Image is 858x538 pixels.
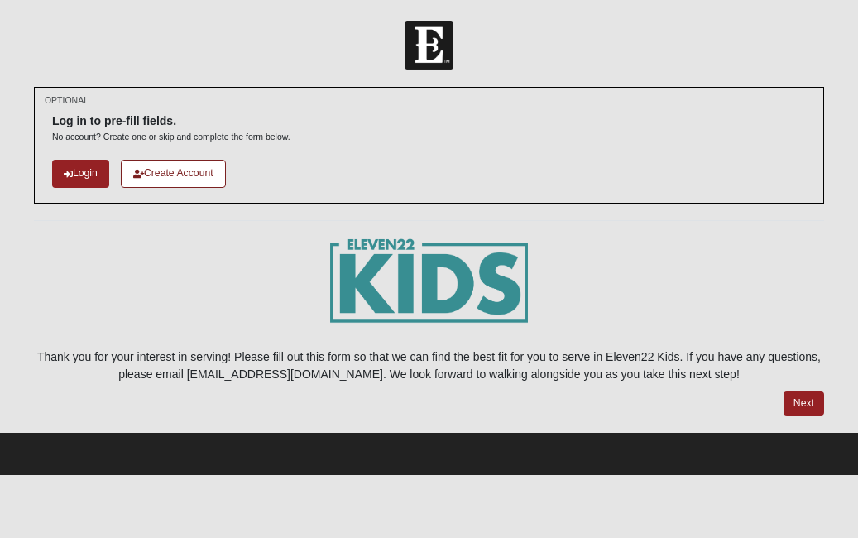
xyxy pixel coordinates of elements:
[52,114,290,128] h6: Log in to pre-fill fields.
[45,94,89,107] small: OPTIONAL
[330,238,528,340] img: E22_kids_logogrn-01.png
[121,160,226,187] a: Create Account
[784,391,824,416] a: Next
[52,160,109,187] a: Login
[37,350,821,381] span: Thank you for your interest in serving! Please fill out this form so that we can find the best fi...
[52,131,290,143] p: No account? Create one or skip and complete the form below.
[405,21,453,70] img: Church of Eleven22 Logo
